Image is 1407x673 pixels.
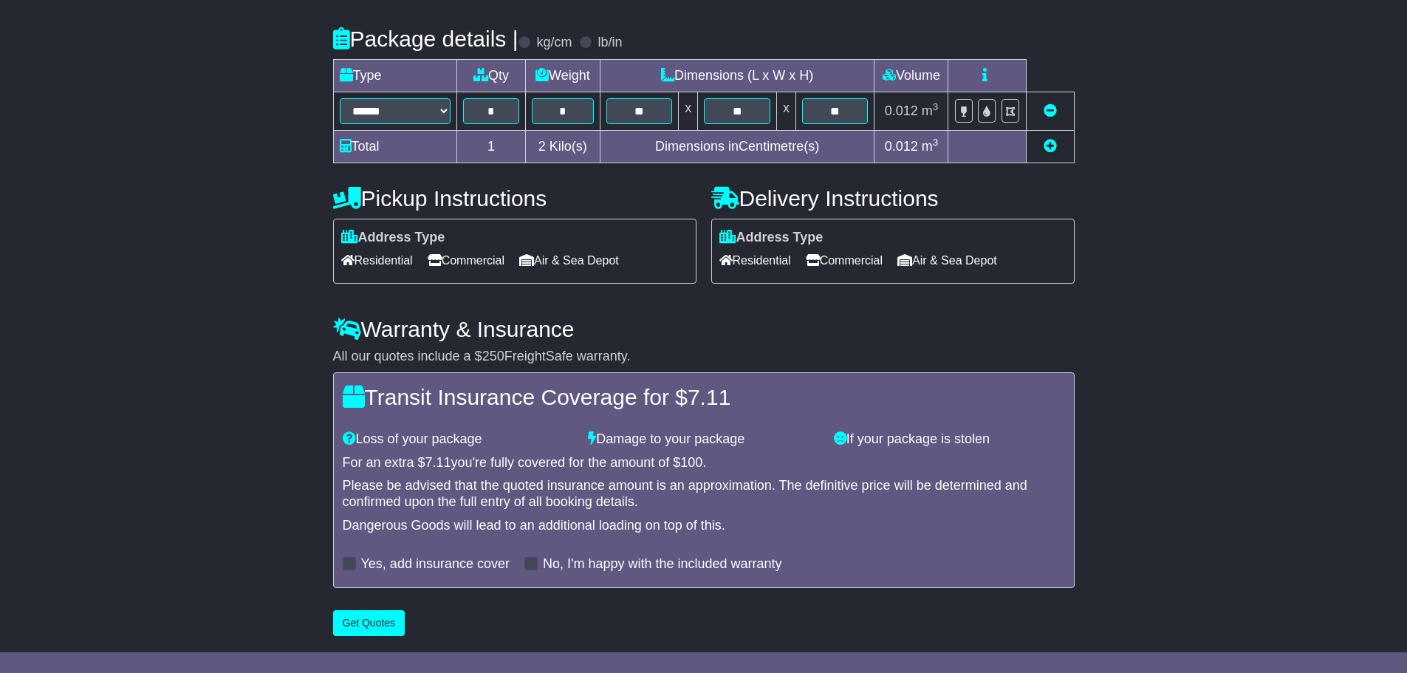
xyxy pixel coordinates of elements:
[428,249,504,272] span: Commercial
[922,103,939,118] span: m
[333,317,1075,341] h4: Warranty & Insurance
[519,249,619,272] span: Air & Sea Depot
[457,130,526,163] td: 1
[776,92,795,130] td: x
[482,349,504,363] span: 250
[711,186,1075,211] h4: Delivery Instructions
[1044,103,1057,118] a: Remove this item
[536,35,572,51] label: kg/cm
[933,137,939,148] sup: 3
[525,130,600,163] td: Kilo(s)
[335,431,581,448] div: Loss of your package
[885,139,918,154] span: 0.012
[679,92,698,130] td: x
[897,249,997,272] span: Air & Sea Depot
[719,230,824,246] label: Address Type
[341,230,445,246] label: Address Type
[538,139,546,154] span: 2
[581,431,826,448] div: Damage to your package
[361,556,510,573] label: Yes, add insurance cover
[922,139,939,154] span: m
[806,249,883,272] span: Commercial
[333,610,405,636] button: Get Quotes
[425,455,451,470] span: 7.11
[333,27,518,51] h4: Package details |
[343,478,1065,510] div: Please be advised that the quoted insurance amount is an approximation. The definitive price will...
[885,103,918,118] span: 0.012
[457,59,526,92] td: Qty
[600,130,874,163] td: Dimensions in Centimetre(s)
[688,385,730,409] span: 7.11
[826,431,1072,448] div: If your package is stolen
[333,349,1075,365] div: All our quotes include a $ FreightSafe warranty.
[333,186,696,211] h4: Pickup Instructions
[333,130,457,163] td: Total
[933,101,939,112] sup: 3
[719,249,791,272] span: Residential
[874,59,948,92] td: Volume
[525,59,600,92] td: Weight
[341,249,413,272] span: Residential
[600,59,874,92] td: Dimensions (L x W x H)
[343,455,1065,471] div: For an extra $ you're fully covered for the amount of $ .
[343,385,1065,409] h4: Transit Insurance Coverage for $
[333,59,457,92] td: Type
[598,35,622,51] label: lb/in
[543,556,782,573] label: No, I'm happy with the included warranty
[680,455,702,470] span: 100
[1044,139,1057,154] a: Add new item
[343,518,1065,534] div: Dangerous Goods will lead to an additional loading on top of this.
